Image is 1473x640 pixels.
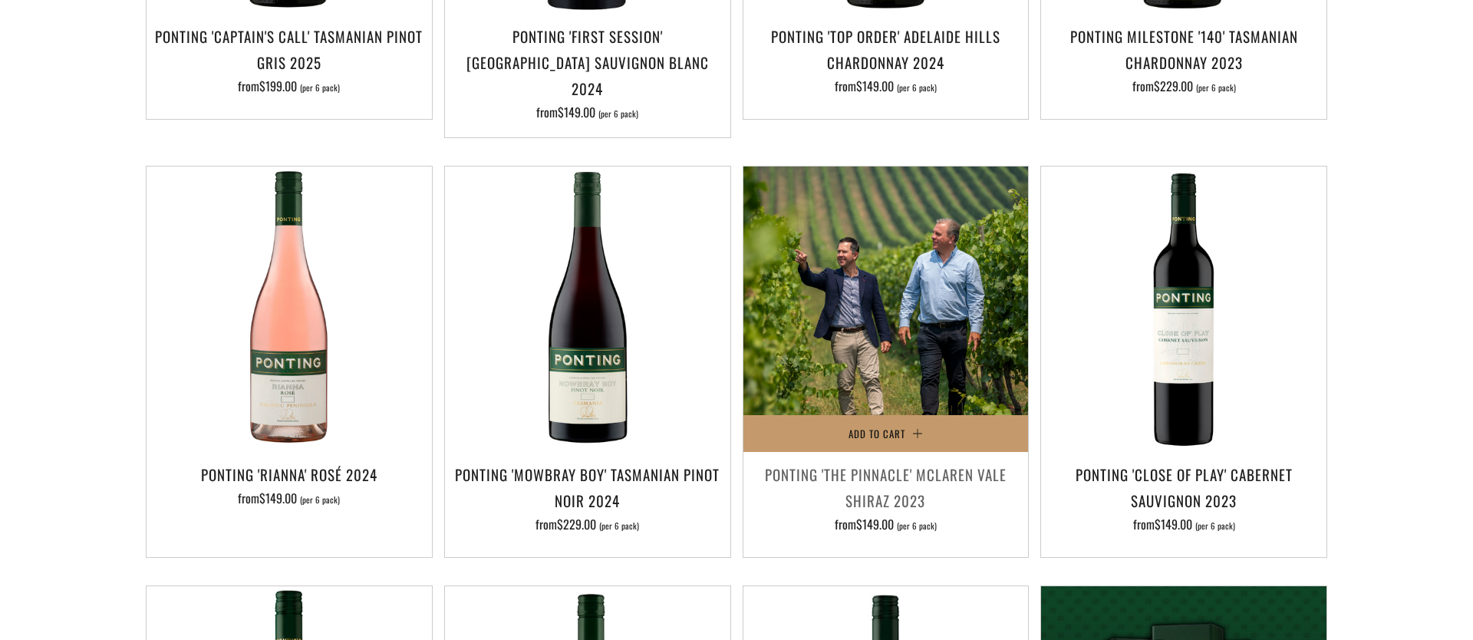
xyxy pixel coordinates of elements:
span: $149.00 [856,515,894,533]
span: (per 6 pack) [897,84,937,92]
span: from [238,77,340,95]
span: $149.00 [259,489,297,507]
a: Ponting 'Close of Play' Cabernet Sauvignon 2023 from$149.00 (per 6 pack) [1041,461,1326,538]
h3: Ponting 'The Pinnacle' McLaren Vale Shiraz 2023 [751,461,1021,513]
span: from [835,515,937,533]
span: Add to Cart [849,426,905,441]
span: from [535,515,639,533]
span: from [536,103,638,121]
span: from [1133,515,1235,533]
h3: Ponting Milestone '140' Tasmanian Chardonnay 2023 [1049,23,1319,75]
a: Ponting 'The Pinnacle' McLaren Vale Shiraz 2023 from$149.00 (per 6 pack) [743,461,1029,538]
h3: Ponting 'First Session' [GEOGRAPHIC_DATA] Sauvignon Blanc 2024 [453,23,723,102]
button: Add to Cart [743,415,1029,452]
a: Ponting 'Captain's Call' Tasmanian Pinot Gris 2025 from$199.00 (per 6 pack) [147,23,432,100]
a: Ponting 'Top Order' Adelaide Hills Chardonnay 2024 from$149.00 (per 6 pack) [743,23,1029,100]
span: (per 6 pack) [300,84,340,92]
span: from [835,77,937,95]
a: Ponting 'First Session' [GEOGRAPHIC_DATA] Sauvignon Blanc 2024 from$149.00 (per 6 pack) [445,23,730,119]
h3: Ponting 'Top Order' Adelaide Hills Chardonnay 2024 [751,23,1021,75]
a: Ponting 'Rianna' Rosé 2024 from$149.00 (per 6 pack) [147,461,432,538]
span: $199.00 [259,77,297,95]
span: $229.00 [1154,77,1193,95]
span: (per 6 pack) [599,522,639,530]
span: $149.00 [558,103,595,121]
span: $229.00 [557,515,596,533]
span: (per 6 pack) [1196,84,1236,92]
span: from [238,489,340,507]
h3: Ponting 'Rianna' Rosé 2024 [154,461,424,487]
span: (per 6 pack) [1195,522,1235,530]
a: Ponting Milestone '140' Tasmanian Chardonnay 2023 from$229.00 (per 6 pack) [1041,23,1326,100]
span: (per 6 pack) [300,496,340,504]
span: $149.00 [856,77,894,95]
h3: Ponting 'Close of Play' Cabernet Sauvignon 2023 [1049,461,1319,513]
span: from [1132,77,1236,95]
a: Ponting 'Mowbray Boy' Tasmanian Pinot Noir 2024 from$229.00 (per 6 pack) [445,461,730,538]
h3: Ponting 'Captain's Call' Tasmanian Pinot Gris 2025 [154,23,424,75]
h3: Ponting 'Mowbray Boy' Tasmanian Pinot Noir 2024 [453,461,723,513]
span: (per 6 pack) [598,110,638,118]
span: $149.00 [1155,515,1192,533]
span: (per 6 pack) [897,522,937,530]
